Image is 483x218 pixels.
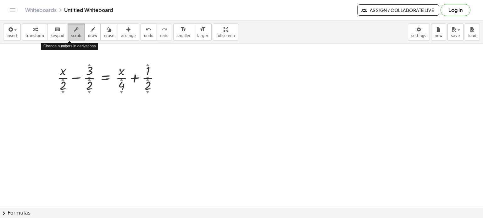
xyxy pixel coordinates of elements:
button: erase [100,24,118,40]
span: erase [104,34,114,38]
div: ▲ [88,62,91,66]
button: fullscreen [213,24,238,40]
button: Assign / Collaborate Live [357,4,439,16]
i: keyboard [54,26,60,33]
div: ▼ [88,76,91,80]
button: load [465,24,480,40]
button: format_sizesmaller [173,24,194,40]
button: undoundo [141,24,157,40]
button: insert [3,24,21,40]
div: ▲ [120,77,123,81]
i: redo [161,26,167,33]
button: arrange [118,24,139,40]
a: Whiteboards [25,7,57,13]
button: Toggle navigation [8,5,18,15]
button: transform [22,24,47,40]
span: Assign / Collaborate Live [363,7,434,13]
i: format_size [200,26,206,33]
span: insert [7,34,17,38]
button: keyboardkeypad [47,24,68,40]
button: scrub [68,24,85,40]
span: keypad [51,34,64,38]
div: ▼ [61,90,64,94]
span: transform [25,34,44,38]
span: arrange [121,34,136,38]
button: save [447,24,464,40]
div: ▲ [61,77,64,81]
button: redoredo [157,24,172,40]
i: format_size [180,26,186,33]
span: new [435,34,442,38]
button: Log in [441,4,470,16]
button: settings [408,24,430,40]
div: ▼ [146,76,149,80]
div: ▲ [146,77,149,81]
button: new [431,24,446,40]
div: ▼ [88,90,91,94]
button: format_sizelarger [194,24,212,40]
span: larger [197,34,208,38]
span: redo [160,34,169,38]
span: scrub [71,34,81,38]
i: undo [146,26,152,33]
span: undo [144,34,153,38]
div: ▲ [146,62,149,66]
div: ▲ [88,77,91,81]
span: fullscreen [216,34,235,38]
span: settings [411,34,426,38]
span: draw [88,34,97,38]
div: Change numbers in derivations [41,43,98,50]
button: draw [85,24,101,40]
span: load [468,34,476,38]
span: save [451,34,460,38]
div: ▼ [120,90,123,94]
div: ▼ [146,90,149,94]
span: smaller [177,34,191,38]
